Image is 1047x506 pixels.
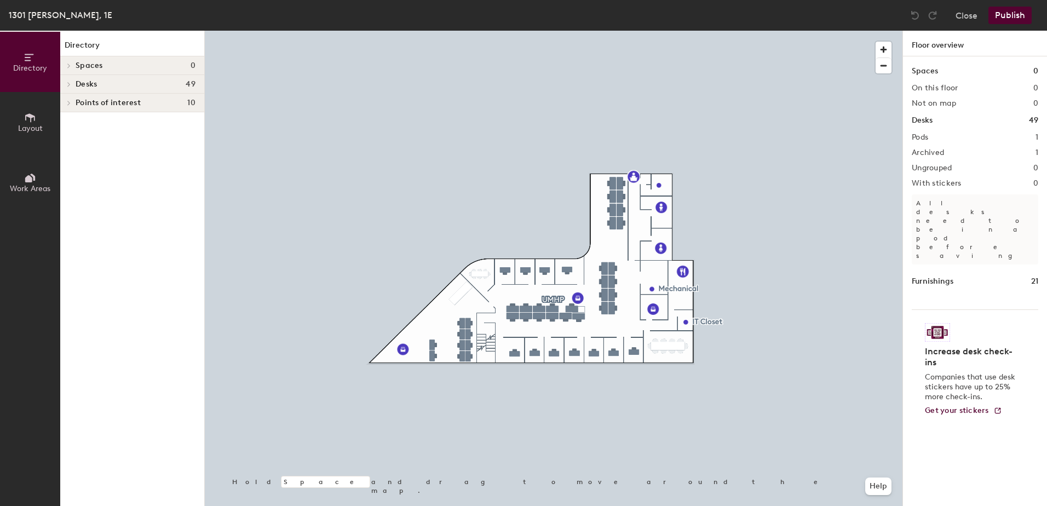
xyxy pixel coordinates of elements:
[956,7,977,24] button: Close
[1033,179,1038,188] h2: 0
[1029,114,1038,127] h1: 49
[925,406,989,415] span: Get your stickers
[925,323,950,342] img: Sticker logo
[191,61,195,70] span: 0
[60,39,204,56] h1: Directory
[187,99,195,107] span: 10
[912,194,1038,264] p: All desks need to be in a pod before saving
[912,148,944,157] h2: Archived
[186,80,195,89] span: 49
[910,10,921,21] img: Undo
[1036,133,1038,142] h2: 1
[927,10,938,21] img: Redo
[912,179,962,188] h2: With stickers
[912,114,933,127] h1: Desks
[1036,148,1038,157] h2: 1
[912,65,938,77] h1: Spaces
[925,346,1019,368] h4: Increase desk check-ins
[912,133,928,142] h2: Pods
[1033,164,1038,173] h2: 0
[1033,65,1038,77] h1: 0
[912,164,952,173] h2: Ungrouped
[903,31,1047,56] h1: Floor overview
[9,8,112,22] div: 1301 [PERSON_NAME], 1E
[76,99,141,107] span: Points of interest
[925,406,1002,416] a: Get your stickers
[1033,84,1038,93] h2: 0
[1033,99,1038,108] h2: 0
[18,124,43,133] span: Layout
[988,7,1032,24] button: Publish
[76,61,103,70] span: Spaces
[13,64,47,73] span: Directory
[925,372,1019,402] p: Companies that use desk stickers have up to 25% more check-ins.
[76,80,97,89] span: Desks
[912,275,953,287] h1: Furnishings
[912,84,958,93] h2: On this floor
[912,99,956,108] h2: Not on map
[865,478,891,495] button: Help
[10,184,50,193] span: Work Areas
[1031,275,1038,287] h1: 21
